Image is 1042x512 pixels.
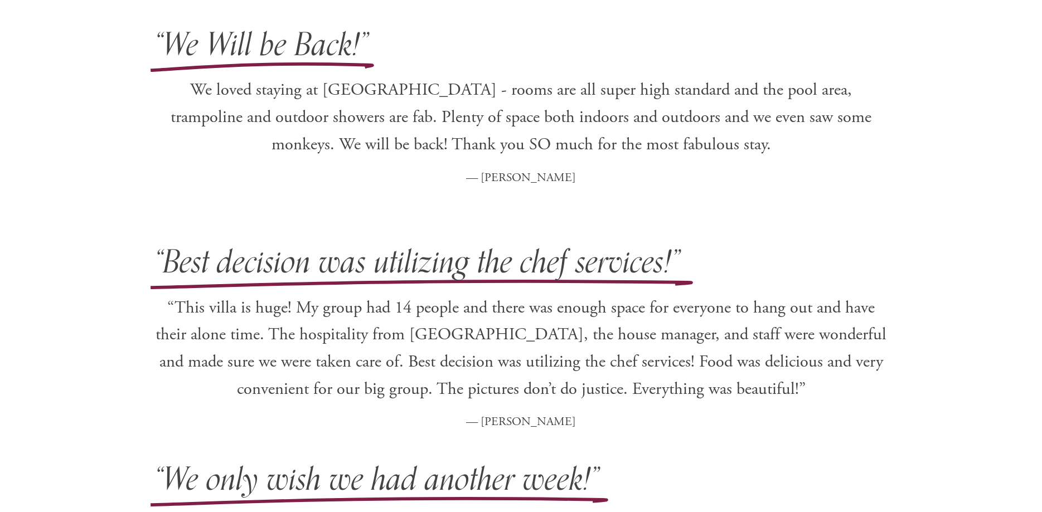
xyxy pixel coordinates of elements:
em: “Best decision was utilizing the chef services!” [154,236,680,288]
em: “We only wish we had another week!” [154,454,599,505]
span: — [PERSON_NAME] [466,170,576,186]
span: “This villa is huge! My group had 14 people and there was enough space for everyone to hang out a... [156,297,891,400]
span: We loved staying at [GEOGRAPHIC_DATA] - rooms are all super high standard and the pool area, tram... [171,79,876,155]
span: — [PERSON_NAME] [466,414,576,430]
em: “We Will be Back!” [154,19,368,71]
